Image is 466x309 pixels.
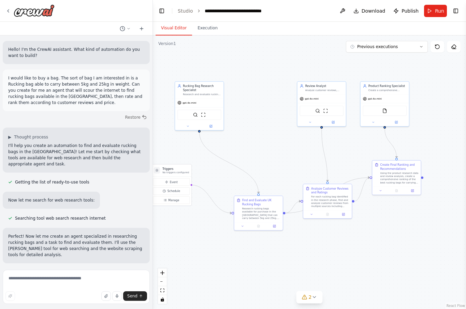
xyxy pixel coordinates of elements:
[170,180,178,184] span: Event
[5,291,15,301] button: Improve this prompt
[168,198,179,202] span: Manage
[402,8,419,14] span: Publish
[357,44,398,49] span: Previous executions
[175,81,224,131] div: Rucking Bag Research SpecialistResearch and evaluate rucking bags available in the [GEOGRAPHIC_DA...
[191,183,232,215] g: Edge from triggers to baf3d860-f257-40ad-97a2-967c00628cf2
[234,196,283,231] div: Find and Evaluate UK Rucking BagsResearch rucking bags available for purchase in the [GEOGRAPHIC_...
[153,178,190,186] button: Event
[183,101,196,104] span: gpt-4o-mini
[192,21,223,35] button: Execution
[157,6,166,16] button: Hide left sidebar
[424,5,447,17] button: Run
[15,179,89,185] span: Getting the list of ready-to-use tools
[193,113,198,117] img: SerperDevTool
[14,134,48,140] span: Thought process
[360,81,409,127] div: Product Ranking SpecialistCreate a comprehensive ranking of rucking bags based on customer review...
[8,233,144,258] p: Perfect! Now let me create an agent specialized in researching rucking bags and a task to find an...
[311,187,349,194] div: Analyze Customer Reviews and Ratings
[153,196,190,204] button: Manage
[158,268,167,277] button: zoom in
[362,8,385,14] span: Download
[354,176,370,203] g: Edge from 1c74fb79-278e-4e39-b586-7726caf0c9e4 to a87806dd-ae97-42bb-a781-a7e2d1d4dd40
[8,134,11,140] span: ▶
[319,212,336,217] button: No output available
[337,212,350,217] button: Open in side panel
[14,4,55,17] img: Logo
[368,97,382,100] span: gpt-4o-mini
[388,188,405,193] button: No output available
[322,120,344,125] button: Open in side panel
[305,84,344,88] div: Review Analyst
[168,189,180,193] span: Schedule
[117,25,133,33] button: Switch to previous chat
[156,21,192,35] button: Visual Editor
[250,224,267,229] button: No output available
[15,216,106,221] span: Searching tool web search research internet
[368,84,407,88] div: Product Ranking Specialist
[309,294,312,300] span: 2
[183,84,221,92] div: Rucking Bag Research Specialist
[311,195,349,208] div: For each rucking bag identified in the research phase, find and analyze customer reviews from mul...
[8,46,144,59] p: Hello! I'm the CrewAI assistant. What kind of automation do you want to build?
[305,89,344,92] div: Analyze customer reviews, ratings, and feedback for rucking bags to evaluate their real-world per...
[242,207,280,220] div: Research rucking bags available for purchase in the [GEOGRAPHIC_DATA] that can carry between 5kg ...
[380,172,418,184] div: Using the product research data and review analysis, create a comprehensive ranking of the best r...
[136,25,147,33] button: Start a new chat
[268,224,281,229] button: Open in side panel
[383,129,398,158] g: Edge from a4e234bf-c11e-4080-a0bb-f5184f7aa780 to a87806dd-ae97-42bb-a781-a7e2d1d4dd40
[123,291,147,301] button: Send
[296,291,323,304] button: 2
[162,167,189,171] h3: Triggers
[8,134,48,140] button: ▶Thought process
[305,97,319,100] span: gpt-4o-mini
[178,8,193,14] a: Studio
[385,120,407,125] button: Open in side panel
[435,8,444,14] span: Run
[447,304,465,308] a: React Flow attribution
[346,41,428,53] button: Previous executions
[8,143,144,167] p: I'll help you create an automation to find and evaluate rucking bags in the [GEOGRAPHIC_DATA]! Le...
[242,198,280,206] div: Find and Evaluate UK Rucking Bags
[8,75,144,106] p: I would like to buy a bag. The sort of bag I am interested in is a Rucking bag able to carry betw...
[158,277,167,286] button: zoom out
[158,268,167,304] div: React Flow controls
[122,113,150,122] button: Restore
[153,187,190,195] button: Schedule
[158,41,176,46] div: Version 1
[178,8,262,14] nav: breadcrumb
[391,5,421,17] button: Publish
[158,295,167,304] button: toggle interactivity
[382,108,387,113] img: FileReadTool
[183,93,221,96] div: Research and evaluate rucking bags available in the [GEOGRAPHIC_DATA] that can carry 5kg-25kg wei...
[285,199,301,215] g: Edge from baf3d860-f257-40ad-97a2-967c00628cf2 to 1c74fb79-278e-4e39-b586-7726caf0c9e4
[451,6,461,16] button: Show right sidebar
[351,5,388,17] button: Download
[101,291,111,301] button: Upload files
[127,293,137,299] span: Send
[201,113,206,117] img: ScrapeWebsiteTool
[406,188,419,193] button: Open in side panel
[158,286,167,295] button: fit view
[197,132,260,193] g: Edge from 7ea74190-5679-401e-81d2-da78b5830961 to baf3d860-f257-40ad-97a2-967c00628cf2
[112,291,122,301] button: Click to speak your automation idea
[8,197,94,203] p: Now let me search for web research tools:
[372,160,421,195] div: Create Final Ranking and RecommendationsUsing the product research data and review analysis, crea...
[297,81,346,127] div: Review AnalystAnalyze customer reviews, ratings, and feedback for rucking bags to evaluate their ...
[303,184,352,219] div: Analyze Customer Reviews and RatingsFor each rucking bag identified in the research phase, find a...
[200,124,222,129] button: Open in side panel
[151,164,192,206] div: TriggersNo triggers configuredEventScheduleManage
[315,108,320,113] img: SerplyWebSearchTool
[380,163,418,171] div: Create Final Ranking and Recommendations
[323,108,328,113] img: ScrapeWebsiteTool
[320,129,330,182] g: Edge from b0095158-e372-4acf-9061-8db7e4f75168 to 1c74fb79-278e-4e39-b586-7726caf0c9e4
[368,89,407,92] div: Create a comprehensive ranking of rucking bags based on customer reviews, price analysis, and ove...
[162,171,189,174] p: No triggers configured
